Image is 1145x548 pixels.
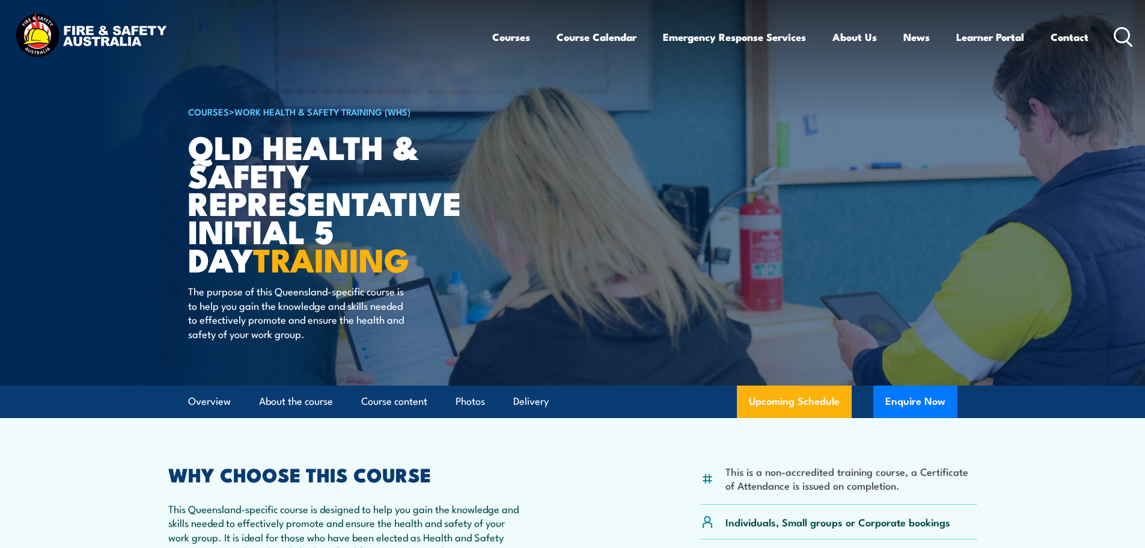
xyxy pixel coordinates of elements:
a: Overview [188,386,231,417]
a: Courses [492,21,530,53]
strong: TRAINING [253,233,409,283]
li: This is a non-accredited training course, a Certificate of Attendance is issued on completion. [725,464,977,493]
h6: > [188,104,485,119]
a: Learner Portal [956,21,1024,53]
a: About the course [259,386,333,417]
a: Contact [1051,21,1089,53]
a: COURSES [188,105,229,118]
a: Course Calendar [557,21,637,53]
a: About Us [832,21,877,53]
a: Work Health & Safety Training (WHS) [234,105,411,118]
a: Emergency Response Services [663,21,806,53]
p: Individuals, Small groups or Corporate bookings [725,515,950,529]
a: Photos [456,386,485,417]
a: Upcoming Schedule [737,386,852,418]
p: The purpose of this Queensland-specific course is to help you gain the knowledge and skills neede... [188,284,408,340]
h1: QLD Health & Safety Representative Initial 5 Day [188,132,485,273]
h2: WHY CHOOSE THIS COURSE [168,466,519,482]
a: Delivery [513,386,549,417]
button: Enquire Now [873,386,957,418]
a: News [903,21,930,53]
a: Course content [361,386,427,417]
